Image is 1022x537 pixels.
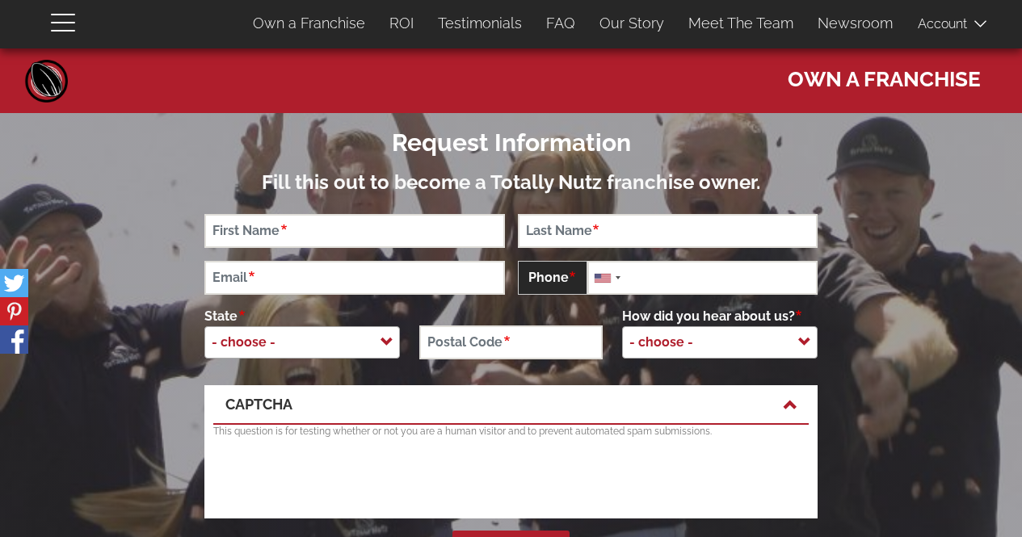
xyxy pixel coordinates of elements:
[204,129,818,156] h2: Request Information
[534,6,587,40] a: FAQ
[426,6,534,40] a: Testimonials
[377,6,426,40] a: ROI
[588,262,625,294] div: United States: +1
[213,447,459,510] iframe: reCAPTCHA
[225,394,797,415] a: CAPTCHA
[204,172,818,193] h3: Fill this out to become a Totally Nutz franchise owner.
[622,326,818,359] span: - choose -
[419,325,602,359] input: Postal Code
[623,326,709,359] span: - choose -
[805,6,905,40] a: Newsroom
[587,6,676,40] a: Our Story
[204,308,246,324] span: State
[676,6,805,40] a: Meet The Team
[205,326,292,359] span: - choose -
[23,57,71,105] a: Home
[241,6,377,40] a: Own a Franchise
[518,261,587,295] span: Phone
[204,214,505,248] input: First Name
[204,326,400,359] span: - choose -
[788,59,981,94] span: Own a Franchise
[622,308,803,324] span: How did you hear about us?
[518,214,818,248] input: Last Name
[213,425,809,438] p: This question is for testing whether or not you are a human visitor and to prevent automated spam...
[204,261,505,295] input: Email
